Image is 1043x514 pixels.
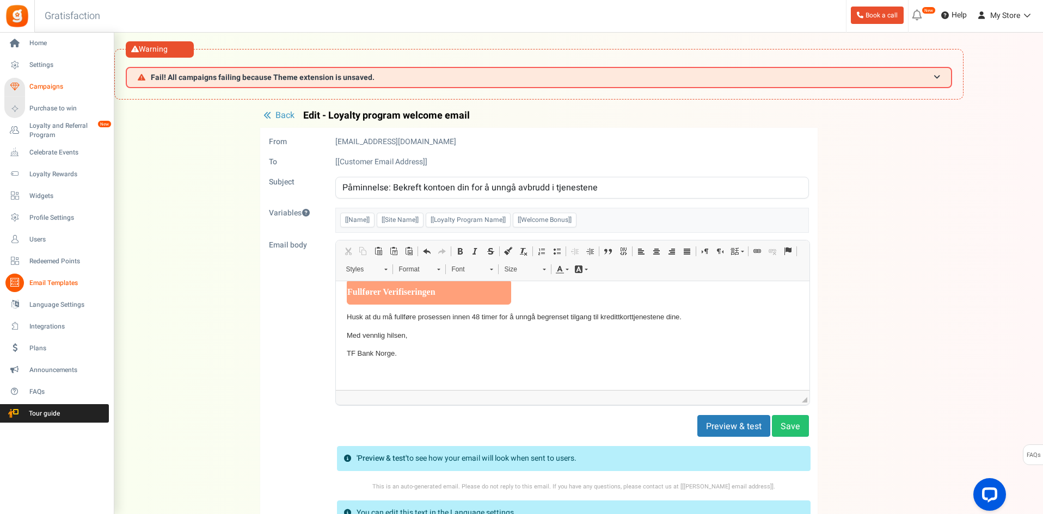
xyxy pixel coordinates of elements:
a: Insert/Remove Bulleted List [549,244,565,258]
span: Format [394,262,432,276]
span: FAQs [1026,445,1041,466]
span: Home [29,39,106,48]
a: Loyalty and Referral Program New [4,121,109,140]
span: Edit - Loyalty program welcome email [303,110,470,121]
a: Copy Formatting (Ctrl+Shift+C) [501,244,516,258]
span: Back [275,109,295,122]
span: Font [446,262,484,276]
img: Gratisfaction [5,4,29,28]
label: Email body [261,240,327,251]
a: Users [4,230,109,249]
a: Text direction from left to right [697,244,713,258]
label: To [261,157,327,168]
a: Campaigns [4,78,109,96]
a: Paste (Ctrl+V) [371,244,386,258]
label: Subject [261,177,327,188]
a: Format [393,262,446,277]
a: Unlink [765,244,780,258]
iframe: Editor, email_editor [336,281,809,390]
p: Med vennlig hilsen, [11,49,463,60]
span: Tour guide [5,409,81,418]
a: Styles [340,262,393,277]
span: Resize [802,397,807,402]
em: New [97,120,112,128]
a: Justify [679,244,695,258]
a: Email Templates [4,274,109,292]
span: Celebrate Events [29,148,106,157]
span: [[Site Name]] [377,213,424,227]
a: Settings [4,56,109,75]
label: From [261,137,327,147]
span: Campaigns [29,82,106,91]
span: [[Loyalty Program Name]] [426,213,511,227]
span: Integrations [29,322,106,331]
a: Book a call [851,7,904,24]
a: Bold (Ctrl+B) [452,244,468,258]
span: Purchase to win [29,104,106,113]
span: My Store [990,10,1020,21]
h3: Gratisfaction [33,5,112,27]
span: Plans [29,344,106,353]
a: Decrease Indent [567,244,582,258]
a: Loyalty Rewards [4,165,109,183]
a: FAQs [4,382,109,401]
label: Variables [261,208,327,219]
span: [[Welcome Bonus]] [513,213,576,227]
a: Purchase to win [4,100,109,118]
a: Paste from Word [401,244,416,258]
p: TF Bank Norge. [11,67,463,78]
span: Settings [29,60,106,70]
a: Redo (Ctrl+Y) [434,244,450,258]
a: Profile Settings [4,208,109,227]
a: Font [446,262,499,277]
a: Strikethrough [483,244,498,258]
a: Announcements [4,361,109,379]
span: Email Templates [29,278,106,288]
div: [[Customer Email Address]] [327,157,817,168]
span: FAQs [29,387,106,397]
a: Undo (Ctrl+Z) [419,244,434,258]
strong: 'Preview & test' [357,453,407,464]
span: Users [29,235,106,244]
a: Paste as plain text (Ctrl+Shift+V) [386,244,401,258]
span: Fail! All campaigns failing because Theme extension is unsaved. [151,73,375,82]
span: Language Settings [29,300,106,309]
a: Align Left [634,244,649,258]
span: Help [949,10,967,21]
a: Integrations [4,317,109,336]
a: Anchor [780,244,795,258]
p: to see how your email will look when sent to users. [357,453,576,464]
a: Home [4,34,109,53]
a: Link (Ctrl+K) [750,244,765,258]
a: Help [937,7,971,24]
a: Redeemed Points [4,252,109,270]
span: Size [499,262,537,276]
span: Announcements [29,366,106,375]
a: Text direction from right to left [713,244,728,258]
span: Widgets [29,191,106,201]
button: Back [260,110,298,121]
p: Husk at du må fullføre prosessen innen 48 timer for å unngå begrenset tilgang til kredittkorttjen... [11,30,463,42]
a: Background Color [572,262,591,276]
button: Preview & test [697,415,770,437]
a: Celebrate Events [4,143,109,162]
a: Widgets [4,187,109,205]
small: This is an auto-generated email. Please do not reply to this email. If you have any questions, pl... [372,482,775,491]
a: Italic (Ctrl+I) [468,244,483,258]
span: Profile Settings [29,213,106,222]
a: Plans [4,339,109,357]
span: Redeemed Points [29,257,106,266]
em: New [922,7,936,14]
a: Language Settings [4,295,109,314]
span: Styles [341,262,379,276]
div: Warning [126,41,194,58]
a: Text Color [553,262,572,276]
a: Cut (Ctrl+X) [340,244,355,258]
a: Copy (Ctrl+C) [355,244,371,258]
a: Insert/Remove Numbered List [534,244,549,258]
span: Loyalty and Referral Program [29,121,109,140]
a: Set language [728,244,747,258]
a: Remove Format [516,244,531,258]
button: Save [772,415,809,437]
